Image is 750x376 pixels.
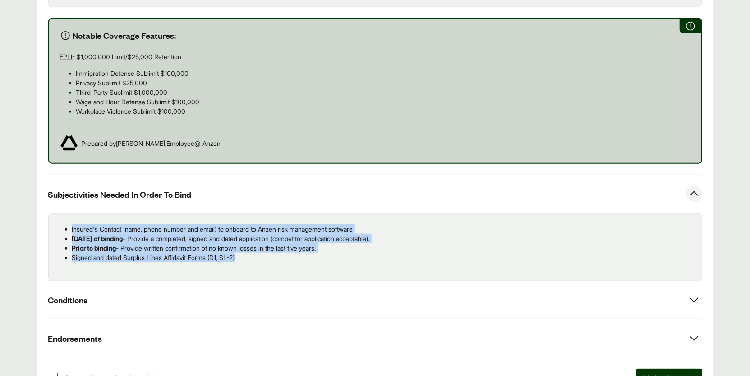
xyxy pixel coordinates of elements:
[72,244,116,252] strong: Prior to binding
[76,107,690,116] p: Workplace Violence Sublimit $100,000
[76,97,690,107] p: Wage and Hour Defense Sublimit $100,000
[76,88,690,97] p: Third-Party Sublimit $1,000,000
[60,53,73,60] u: EPLI
[73,30,176,41] span: Notable Coverage Features:
[48,319,702,357] button: Endorsements
[72,224,695,234] p: Insured's Contact (name, phone number and email) to onboard to Anzen risk management software
[72,234,695,243] p: - Provide a completed, signed and dated application (competitor application acceptable).
[48,189,192,200] span: Subjectivities Needed In Order To Bind
[48,175,702,213] button: Subjectivities Needed In Order To Bind
[48,294,88,306] span: Conditions
[76,78,690,88] p: Privacy Sublimit $25,000
[72,253,695,262] p: Signed and dated Surplus Lines Affidavit Forms (D1, SL-2)
[48,281,702,319] button: Conditions
[60,52,690,61] p: - $1,000,000 Limit/$25,000 Retention
[72,243,695,253] p: - Provide written confirmation of no known losses in the last five years.
[48,333,102,344] span: Endorsements
[72,235,123,242] strong: [DATE] of binding
[82,139,221,148] span: Prepared by [PERSON_NAME] , Employee @ Anzen
[76,69,690,78] p: Immigration Defense Sublimit $100,000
